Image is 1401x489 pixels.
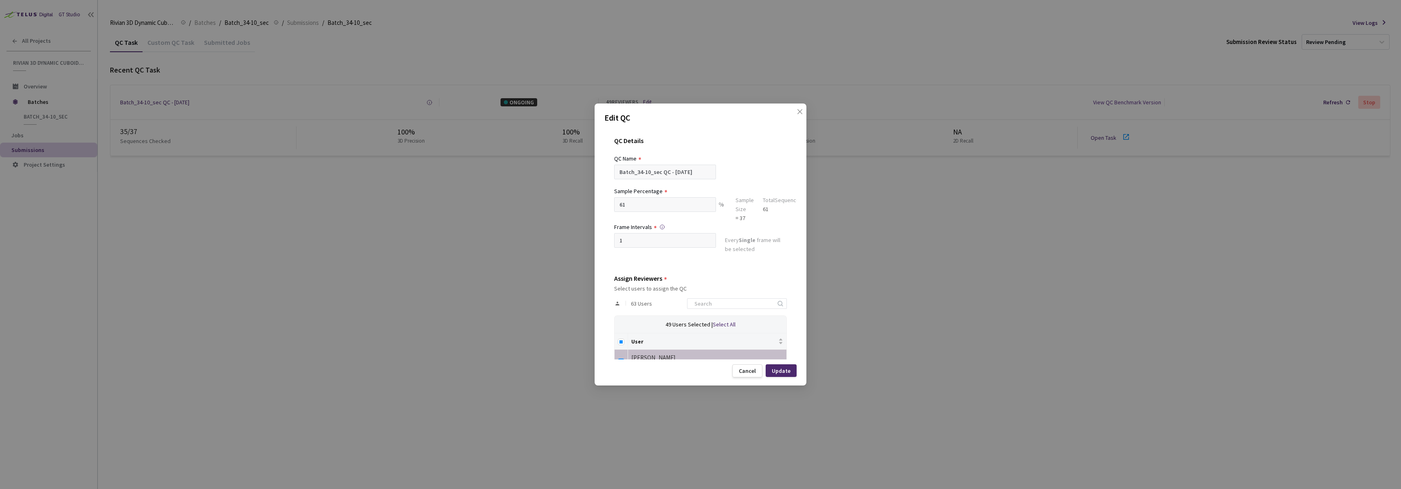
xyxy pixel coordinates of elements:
span: User [631,338,777,345]
div: Update [772,368,791,374]
span: 49 Users Selected | [665,321,713,328]
p: Edit QC [604,112,797,124]
strong: Single [739,236,755,244]
div: Cancel [739,368,756,374]
input: e.g. 10 [614,197,716,212]
div: 61 [763,205,802,214]
input: Enter frame interval [614,233,716,248]
div: Assign Reviewers [614,275,662,282]
div: Total Sequences [763,196,802,205]
div: QC Details [614,137,787,154]
th: User [628,333,787,350]
div: Sample Percentage [614,187,663,196]
div: Every frame will be selected [725,236,787,255]
span: 63 Users [631,300,652,307]
input: Search [690,299,776,308]
span: Select All [713,321,736,328]
button: Close [788,108,802,121]
span: close [797,108,803,131]
div: % [716,197,727,222]
div: QC Name [614,154,637,163]
div: [PERSON_NAME] [631,353,783,363]
div: Select users to assign the QC [614,285,787,292]
div: = 37 [736,214,754,222]
div: Frame Intervals [614,222,652,231]
div: Sample Size [736,196,754,214]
